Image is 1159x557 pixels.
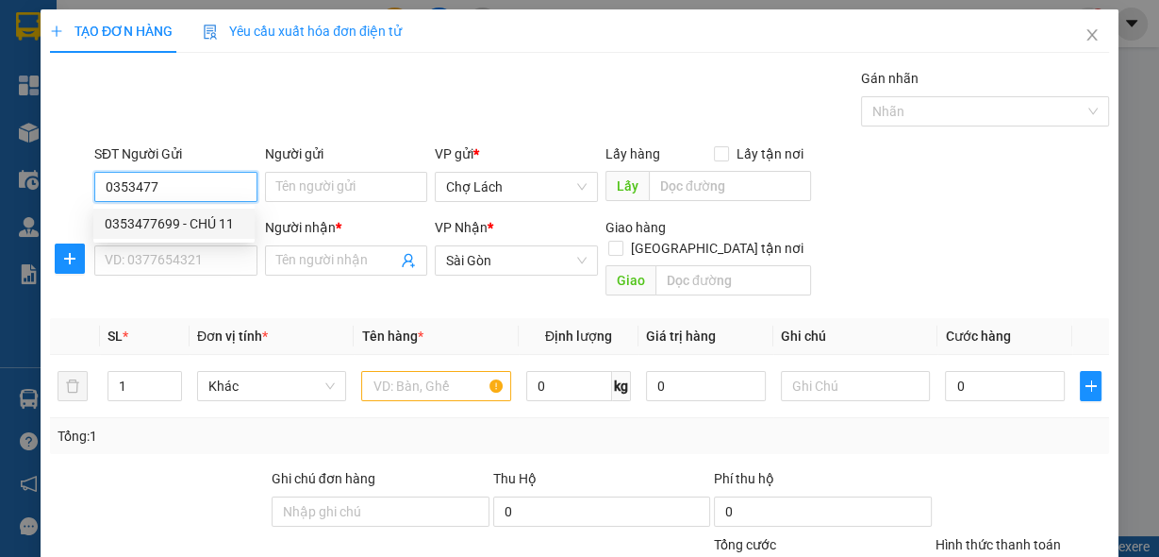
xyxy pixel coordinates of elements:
div: Phí thu hộ [714,468,932,497]
input: Dọc đường [649,171,811,201]
button: delete [58,371,88,401]
span: Tổng cước [714,537,776,552]
div: 0353477699 - CHÚ 11 [105,213,243,234]
th: Ghi chú [773,318,938,355]
img: icon [203,25,218,40]
input: Ghi chú đơn hàng [272,497,489,527]
label: Gán nhãn [861,71,919,86]
span: Chợ Lách [446,173,587,201]
input: Ghi Chú [781,371,931,401]
input: VD: Bàn, Ghế [361,371,511,401]
span: [GEOGRAPHIC_DATA] tận nơi [623,238,811,259]
span: Cước hàng [945,329,1010,344]
label: Hình thức thanh toán [935,537,1061,552]
div: Người gửi [265,143,428,164]
span: Lấy hàng [605,146,660,161]
span: Lấy tận nơi [729,143,811,164]
button: plus [1080,371,1101,401]
span: Định lượng [545,329,612,344]
span: Đơn vị tính [197,329,268,344]
span: plus [56,251,84,266]
div: SĐT Người Gửi [94,143,257,164]
span: kg [612,371,631,401]
span: user-add [401,253,416,268]
div: Người nhận [265,217,428,238]
button: Close [1066,9,1118,62]
input: 0 [646,371,766,401]
span: Lấy [605,171,649,201]
span: Khác [208,372,336,400]
span: VP Nhận [435,220,488,235]
button: plus [55,244,85,274]
span: Giá trị hàng [646,329,716,344]
input: Dọc đường [655,265,811,295]
span: plus [50,25,63,38]
span: Giao hàng [605,220,666,235]
span: SL [108,329,123,344]
span: Yêu cầu xuất hóa đơn điện tử [203,24,402,39]
span: Thu Hộ [493,471,537,486]
span: Giao [605,265,655,295]
span: plus [1081,379,1101,394]
div: Tổng: 1 [58,426,449,447]
span: close [1084,27,1100,42]
div: 0353477699 - CHÚ 11 [93,209,255,239]
span: Tên hàng [361,329,422,344]
span: Sài Gòn [446,246,587,275]
label: Ghi chú đơn hàng [272,471,375,486]
div: VP gửi [435,143,598,164]
span: TẠO ĐƠN HÀNG [50,24,173,39]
